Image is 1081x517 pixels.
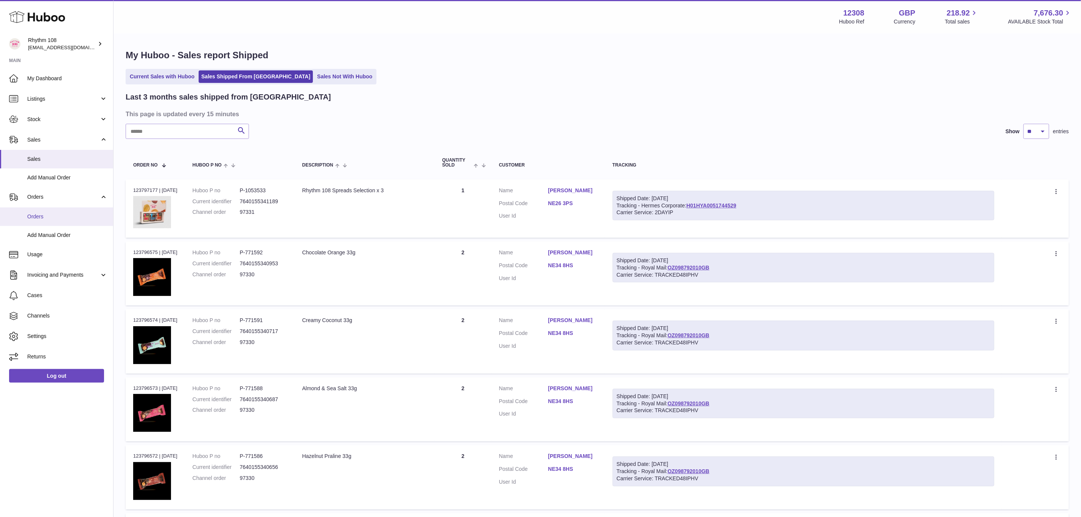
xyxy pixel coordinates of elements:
[240,385,287,392] dd: P-771588
[193,260,240,267] dt: Current identifier
[199,70,313,83] a: Sales Shipped From [GEOGRAPHIC_DATA]
[499,187,548,196] dt: Name
[499,410,548,417] dt: User Id
[27,95,100,103] span: Listings
[193,317,240,324] dt: Huboo P no
[240,475,287,482] dd: 97330
[499,212,548,220] dt: User Id
[133,385,177,392] div: 123796573 | [DATE]
[667,265,709,271] a: OZ098792010GB
[1006,128,1020,135] label: Show
[667,332,709,338] a: OZ098792010GB
[499,330,548,339] dt: Postal Code
[1053,128,1069,135] span: entries
[839,18,865,25] div: Huboo Ref
[126,110,1067,118] h3: This page is updated every 15 minutes
[193,249,240,256] dt: Huboo P no
[193,475,240,482] dt: Channel order
[499,478,548,486] dt: User Id
[548,330,597,337] a: NE34 8HS
[193,464,240,471] dt: Current identifier
[28,44,111,50] span: [EMAIL_ADDRESS][DOMAIN_NAME]
[133,258,171,296] img: 123081684745551.jpg
[193,198,240,205] dt: Current identifier
[314,70,375,83] a: Sales Not With Huboo
[435,445,492,509] td: 2
[193,187,240,194] dt: Huboo P no
[193,271,240,278] dt: Channel order
[435,241,492,305] td: 2
[133,326,171,364] img: 123081684745583.jpg
[240,187,287,194] dd: P-1053533
[240,198,287,205] dd: 7640155341189
[499,398,548,407] dt: Postal Code
[499,262,548,271] dt: Postal Code
[240,396,287,403] dd: 7640155340687
[133,187,177,194] div: 123797177 | [DATE]
[27,156,107,163] span: Sales
[27,292,107,299] span: Cases
[240,339,287,346] dd: 97330
[613,253,994,283] div: Tracking - Royal Mail:
[27,232,107,239] span: Add Manual Order
[126,49,1069,61] h1: My Huboo - Sales report Shipped
[435,179,492,238] td: 1
[240,453,287,460] dd: P-771586
[617,271,990,279] div: Carrier Service: TRACKED48IPHV
[133,196,171,228] img: 1753718925.JPG
[548,385,597,392] a: [PERSON_NAME]
[240,464,287,471] dd: 7640155340656
[617,325,990,332] div: Shipped Date: [DATE]
[617,393,990,400] div: Shipped Date: [DATE]
[548,466,597,473] a: NE34 8HS
[27,271,100,279] span: Invoicing and Payments
[193,163,222,168] span: Huboo P no
[240,317,287,324] dd: P-771591
[548,453,597,460] a: [PERSON_NAME]
[613,191,994,221] div: Tracking - Hermes Corporate:
[133,394,171,432] img: 123081684745648.jpg
[240,249,287,256] dd: P-771592
[499,249,548,258] dt: Name
[548,262,597,269] a: NE34 8HS
[548,200,597,207] a: NE26 3PS
[193,406,240,414] dt: Channel order
[667,400,709,406] a: OZ098792010GB
[548,187,597,194] a: [PERSON_NAME]
[499,453,548,462] dt: Name
[499,466,548,475] dt: Postal Code
[240,260,287,267] dd: 7640155340953
[302,187,427,194] div: Rhythm 108 Spreads Selection x 3
[27,116,100,123] span: Stock
[499,200,548,209] dt: Postal Code
[945,18,978,25] span: Total sales
[499,385,548,394] dt: Name
[617,475,990,482] div: Carrier Service: TRACKED48IPHV
[617,257,990,264] div: Shipped Date: [DATE]
[27,312,107,319] span: Channels
[193,328,240,335] dt: Current identifier
[435,377,492,441] td: 2
[27,213,107,220] span: Orders
[133,317,177,324] div: 123796574 | [DATE]
[27,333,107,340] span: Settings
[193,339,240,346] dt: Channel order
[193,385,240,392] dt: Huboo P no
[499,343,548,350] dt: User Id
[133,462,171,500] img: 123081684745685.jpg
[240,406,287,414] dd: 97330
[240,271,287,278] dd: 97330
[193,453,240,460] dt: Huboo P no
[302,385,427,392] div: Almond & Sea Salt 33g
[133,453,177,459] div: 123796572 | [DATE]
[302,249,427,256] div: Chocolate Orange 33g
[613,456,994,486] div: Tracking - Royal Mail:
[1008,8,1072,25] a: 7,676.30 AVAILABLE Stock Total
[548,249,597,256] a: [PERSON_NAME]
[240,209,287,216] dd: 97331
[302,453,427,460] div: Hazelnut Praline 33g
[240,328,287,335] dd: 7640155340717
[617,461,990,468] div: Shipped Date: [DATE]
[193,209,240,216] dt: Channel order
[613,389,994,419] div: Tracking - Royal Mail:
